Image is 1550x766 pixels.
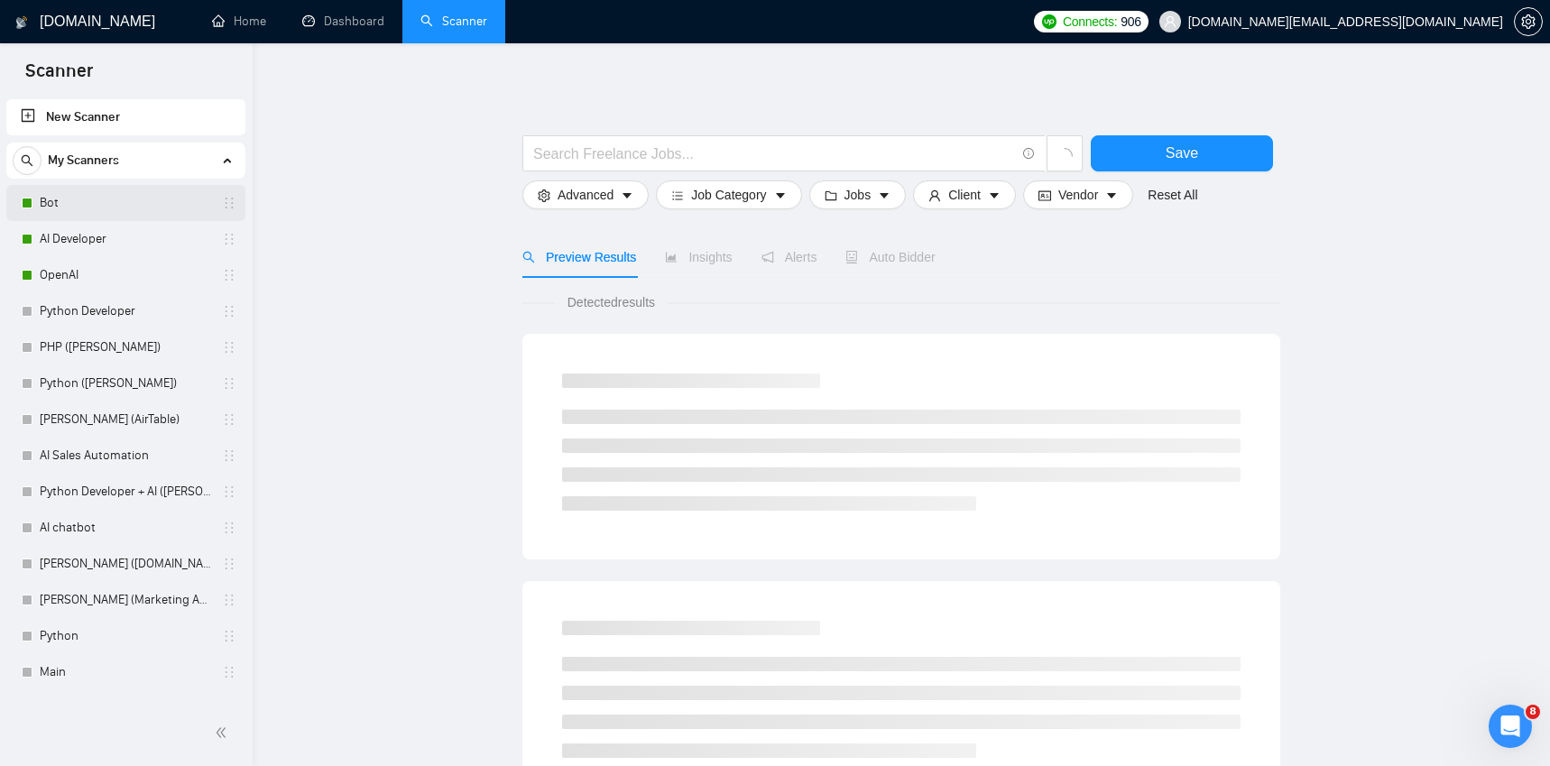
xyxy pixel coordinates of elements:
img: logo [15,8,28,37]
a: homeHome [212,14,266,29]
span: user [1164,15,1176,28]
button: setting [1514,7,1543,36]
span: holder [222,593,236,607]
span: bars [671,188,684,201]
span: holder [222,557,236,571]
span: Preview Results [522,250,636,264]
span: setting [538,188,550,201]
button: search [13,146,42,175]
span: search [522,251,535,263]
a: Python Developer + AI ([PERSON_NAME]) [40,474,211,510]
span: caret-down [774,188,787,201]
span: folder [825,188,837,201]
span: notification [761,251,774,263]
span: My Scanners [48,143,119,179]
span: robot [845,251,858,263]
span: Vendor [1058,185,1098,205]
span: holder [222,268,236,282]
a: searchScanner [420,14,487,29]
button: barsJob Categorycaret-down [656,180,801,209]
span: Client [948,185,981,205]
a: PHP ([PERSON_NAME]) [40,329,211,365]
button: folderJobscaret-down [809,180,907,209]
a: [PERSON_NAME] (AirTable) [40,401,211,438]
span: Scanner [11,58,107,96]
a: AI Developer [40,221,211,257]
iframe: Intercom live chat [1489,705,1532,748]
span: holder [222,665,236,679]
span: holder [222,196,236,210]
span: double-left [215,724,233,742]
a: New Scanner [21,99,231,135]
span: search [14,154,41,167]
a: Python [40,618,211,654]
button: idcardVendorcaret-down [1023,180,1133,209]
span: 906 [1121,12,1140,32]
button: Save [1091,135,1273,171]
button: settingAdvancedcaret-down [522,180,649,209]
span: caret-down [878,188,890,201]
input: Search Freelance Jobs... [533,143,1015,165]
span: Insights [665,250,732,264]
a: Python ([PERSON_NAME]) [40,365,211,401]
span: Jobs [844,185,872,205]
a: Bot [40,185,211,221]
span: setting [1515,14,1542,29]
span: holder [222,485,236,499]
span: 8 [1526,705,1540,719]
span: holder [222,376,236,391]
span: loading [1056,148,1073,164]
a: setting [1514,14,1543,29]
span: holder [222,448,236,463]
span: info-circle [1023,148,1035,160]
a: dashboardDashboard [302,14,384,29]
span: caret-down [621,188,633,201]
a: Main [40,654,211,690]
a: Python Developer [40,293,211,329]
span: Job Category [691,185,766,205]
span: Detected results [555,292,668,312]
span: Alerts [761,250,817,264]
span: idcard [1038,188,1051,201]
span: user [928,188,941,201]
a: OpenAI [40,257,211,293]
a: AI Різне [40,690,211,726]
a: AI Sales Automation [40,438,211,474]
span: Connects: [1063,12,1117,32]
span: Advanced [558,185,614,205]
a: [PERSON_NAME] (Marketing Automation) [40,582,211,618]
a: Reset All [1148,185,1197,205]
img: upwork-logo.png [1042,14,1056,29]
span: area-chart [665,251,678,263]
a: AI chatbot [40,510,211,546]
span: holder [222,340,236,355]
span: Save [1166,142,1198,164]
span: holder [222,629,236,643]
span: holder [222,304,236,318]
span: holder [222,521,236,535]
span: holder [222,412,236,427]
li: New Scanner [6,99,245,135]
span: caret-down [988,188,1001,201]
span: holder [222,232,236,246]
span: Auto Bidder [845,250,935,264]
button: userClientcaret-down [913,180,1016,209]
span: caret-down [1105,188,1118,201]
a: [PERSON_NAME] ([DOMAIN_NAME] - Zapier - Jotform) [40,546,211,582]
